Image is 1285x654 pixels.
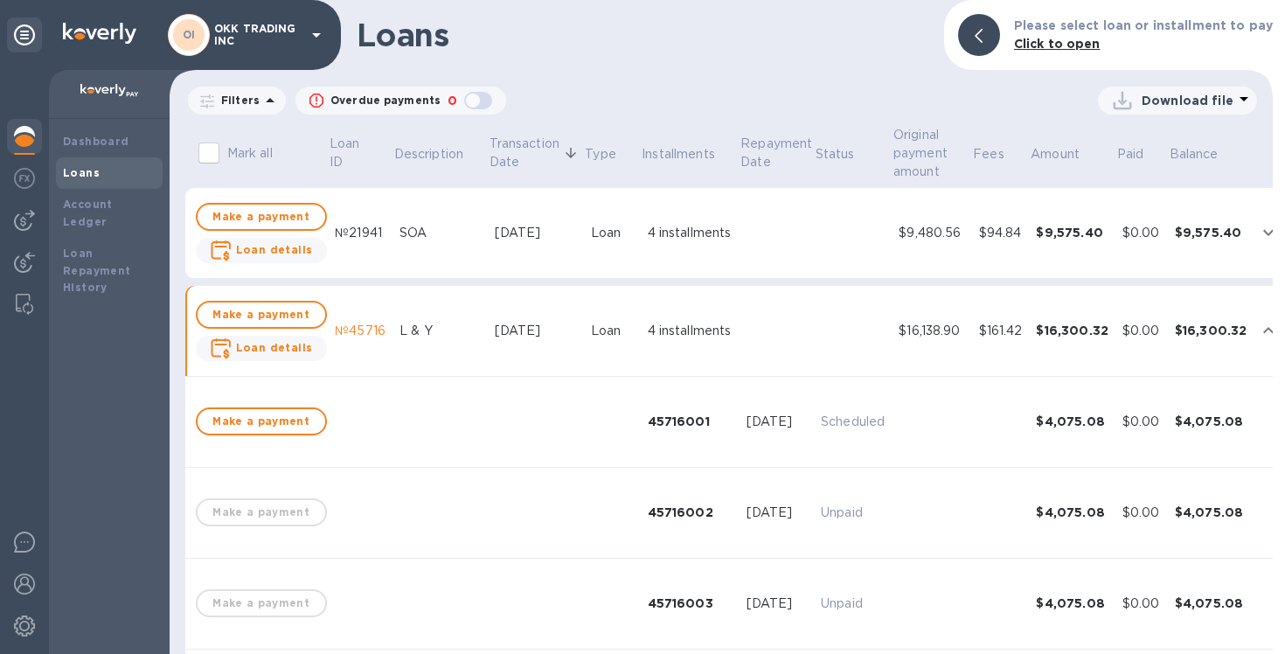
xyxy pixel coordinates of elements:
p: 0 [448,92,457,110]
div: L & Y [399,322,481,340]
p: OKK TRADING INC [214,23,302,47]
div: SOA [399,224,481,242]
span: Balance [1170,145,1241,163]
div: №21941 [335,224,385,242]
p: Installments [642,145,715,163]
span: Original payment amount [893,126,970,181]
p: Amount [1031,145,1080,163]
div: $0.00 [1122,504,1161,522]
p: Repayment Date [740,135,812,171]
img: Foreign exchange [14,168,35,189]
p: Filters [214,93,260,108]
div: $4,075.08 [1036,413,1108,430]
p: Original payment amount [893,126,948,181]
div: $4,075.08 [1036,595,1108,612]
p: Unpaid [821,595,885,613]
button: Make a payment [196,301,327,329]
h1: Loans [357,17,930,53]
div: 45716003 [648,595,733,612]
span: Make a payment [212,411,311,432]
button: Make a payment [196,203,327,231]
button: Overdue payments0 [295,87,506,115]
button: Loan details [196,336,327,361]
div: $4,075.08 [1175,595,1247,612]
div: [DATE] [747,504,808,522]
div: [DATE] [495,322,577,340]
span: Description [394,145,486,163]
span: Type [585,145,639,163]
div: $94.84 [979,224,1023,242]
div: $9,575.40 [1036,224,1108,241]
div: Unpin categories [7,17,42,52]
span: Paid [1117,145,1167,163]
p: Loan ID [330,135,368,171]
div: $0.00 [1122,224,1161,242]
b: Dashboard [63,135,129,148]
p: Fees [973,145,1004,163]
button: expand row [1255,219,1282,246]
img: Logo [63,23,136,44]
div: $0.00 [1122,413,1161,431]
p: Description [394,145,463,163]
div: [DATE] [495,224,577,242]
b: Loan details [236,243,313,256]
span: Loan ID [330,135,391,171]
b: Click to open [1014,37,1101,51]
div: №45716 [335,322,385,340]
button: Make a payment [196,407,327,435]
span: Make a payment [212,304,311,325]
p: Mark all [227,144,273,163]
div: 4 installments [648,224,733,242]
p: Download file [1142,92,1233,109]
span: Transaction Date [490,135,582,171]
p: Unpaid [821,504,885,522]
b: Account Ledger [63,198,113,228]
span: Fees [973,145,1027,163]
p: Paid [1117,145,1144,163]
div: [DATE] [747,595,808,613]
div: $161.42 [979,322,1023,340]
div: $9,575.40 [1175,224,1247,241]
div: 4 installments [648,322,733,340]
p: Overdue payments [330,93,441,108]
div: $16,300.32 [1036,322,1108,339]
div: $0.00 [1122,595,1161,613]
button: Loan details [196,238,327,263]
div: $4,075.08 [1175,504,1247,521]
b: Loans [63,166,100,179]
p: Balance [1170,145,1219,163]
p: Type [585,145,616,163]
div: $9,480.56 [899,224,964,242]
div: Loan [591,224,634,242]
div: 45716002 [648,504,733,521]
span: Amount [1031,145,1102,163]
p: Status [816,145,855,163]
div: $16,300.32 [1175,322,1247,339]
div: $4,075.08 [1175,413,1247,430]
b: OI [183,28,196,41]
b: Please select loan or installment to pay [1014,18,1273,32]
span: Make a payment [212,206,311,227]
div: $4,075.08 [1036,504,1108,521]
div: Loan [591,322,634,340]
span: Installments [642,145,738,163]
div: $16,138.90 [899,322,964,340]
div: 45716001 [648,413,733,430]
div: $0.00 [1122,322,1161,340]
p: Scheduled [821,413,885,431]
b: Loan details [236,341,313,354]
b: Loan Repayment History [63,247,131,295]
p: Transaction Date [490,135,559,171]
div: [DATE] [747,413,808,431]
button: expand row [1255,317,1282,344]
